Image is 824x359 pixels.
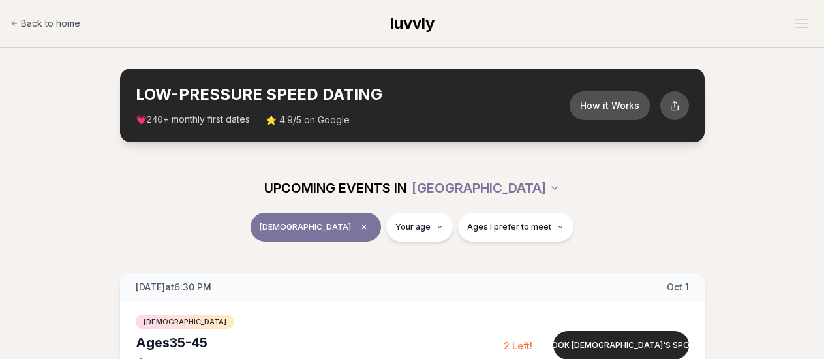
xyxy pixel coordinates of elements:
[10,10,80,37] a: Back to home
[395,222,431,232] span: Your age
[136,334,504,352] div: Ages 35-45
[136,113,250,127] span: 💗 + monthly first dates
[386,213,453,242] button: Your age
[136,315,234,329] span: [DEMOGRAPHIC_DATA]
[458,213,573,242] button: Ages I prefer to meet
[136,84,570,105] h2: LOW-PRESSURE SPEED DATING
[356,219,372,235] span: Clear event type filter
[667,281,689,294] span: Oct 1
[790,14,814,33] button: Open menu
[467,222,551,232] span: Ages I prefer to meet
[504,340,532,351] span: 2 Left!
[251,213,381,242] button: [DEMOGRAPHIC_DATA]Clear event type filter
[21,17,80,30] span: Back to home
[147,115,163,125] span: 240
[136,281,211,294] span: [DATE] at 6:30 PM
[412,174,560,202] button: [GEOGRAPHIC_DATA]
[570,91,650,120] button: How it Works
[266,114,350,127] span: ⭐ 4.9/5 on Google
[390,14,435,33] span: luvvly
[264,179,406,197] span: UPCOMING EVENTS IN
[260,222,351,232] span: [DEMOGRAPHIC_DATA]
[390,13,435,34] a: luvvly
